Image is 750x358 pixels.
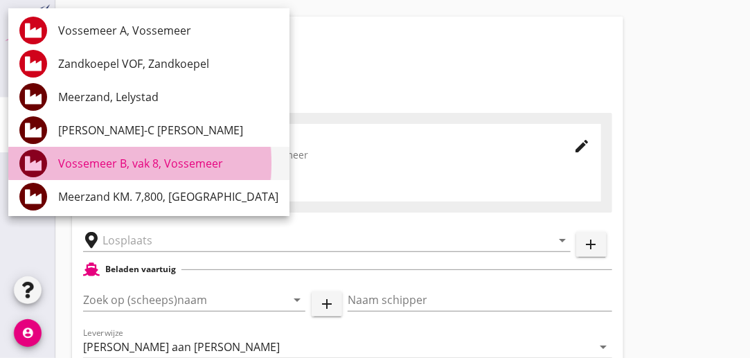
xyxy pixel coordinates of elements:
[83,89,612,107] h2: Algemeen
[83,289,267,311] input: Zoek op (scheeps)naam
[83,341,280,353] div: [PERSON_NAME] aan [PERSON_NAME]
[319,296,335,312] i: add
[554,232,571,249] i: arrow_drop_down
[3,3,53,55] img: logo-small.a267ee39.svg
[58,155,278,172] div: Vossemeer B, vak 8, Vossemeer
[58,22,278,39] div: Vossemeer A, Vossemeer
[596,339,612,355] i: arrow_drop_down
[348,289,612,311] input: Naam schipper
[58,89,278,105] div: Meerzand, Lelystad
[58,55,278,72] div: Zandkoepel VOF, Zandkoepel
[58,188,278,205] div: Meerzand KM. 7,800, [GEOGRAPHIC_DATA]
[58,122,278,138] div: [PERSON_NAME]-C [PERSON_NAME]
[105,181,590,195] div: grinza 6
[105,263,176,276] h2: Beladen vaartuig
[105,147,551,162] div: Vossemeer B, vak 8, Vossemeer - Vossemeer
[105,164,590,181] div: Winzuiger
[583,236,600,253] i: add
[289,292,305,308] i: arrow_drop_down
[105,131,551,147] div: Laadplaats - [GEOGRAPHIC_DATA]
[14,319,42,347] i: account_circle
[573,138,590,154] i: edit
[102,229,532,251] input: Losplaats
